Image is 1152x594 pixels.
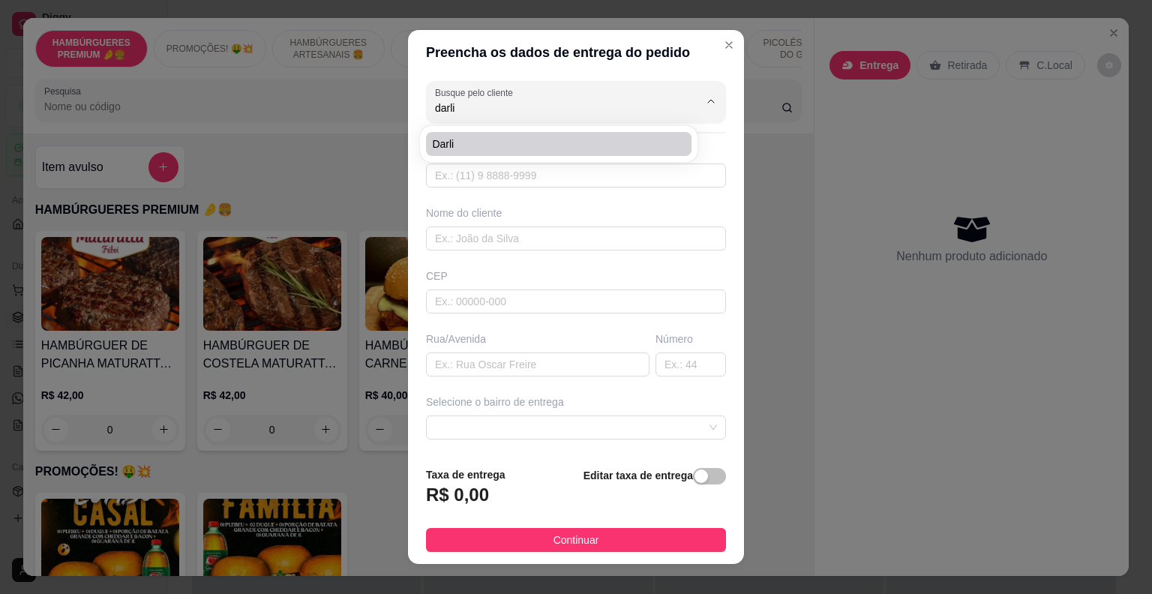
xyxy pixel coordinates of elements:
input: Ex.: (11) 9 8888-9999 [426,163,726,187]
div: Selecione o bairro de entrega [426,394,726,409]
div: Nome do cliente [426,205,726,220]
label: Busque pelo cliente [435,86,518,99]
input: Ex.: Rua Oscar Freire [426,352,649,376]
input: Ex.: João da Silva [426,226,726,250]
div: CEP [426,268,726,283]
strong: Editar taxa de entrega [583,469,693,481]
button: Close [717,33,741,57]
div: Número [655,331,726,346]
div: Suggestions [423,129,694,159]
span: darli [432,136,670,151]
strong: Taxa de entrega [426,469,505,481]
span: Continuar [553,532,599,548]
header: Preencha os dados de entrega do pedido [408,30,744,75]
h3: R$ 0,00 [426,483,489,507]
button: Show suggestions [699,89,723,113]
div: Rua/Avenida [426,331,649,346]
input: Busque pelo cliente [435,100,675,115]
input: Ex.: 44 [655,352,726,376]
input: Ex.: 00000-000 [426,289,726,313]
ul: Suggestions [426,132,691,156]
